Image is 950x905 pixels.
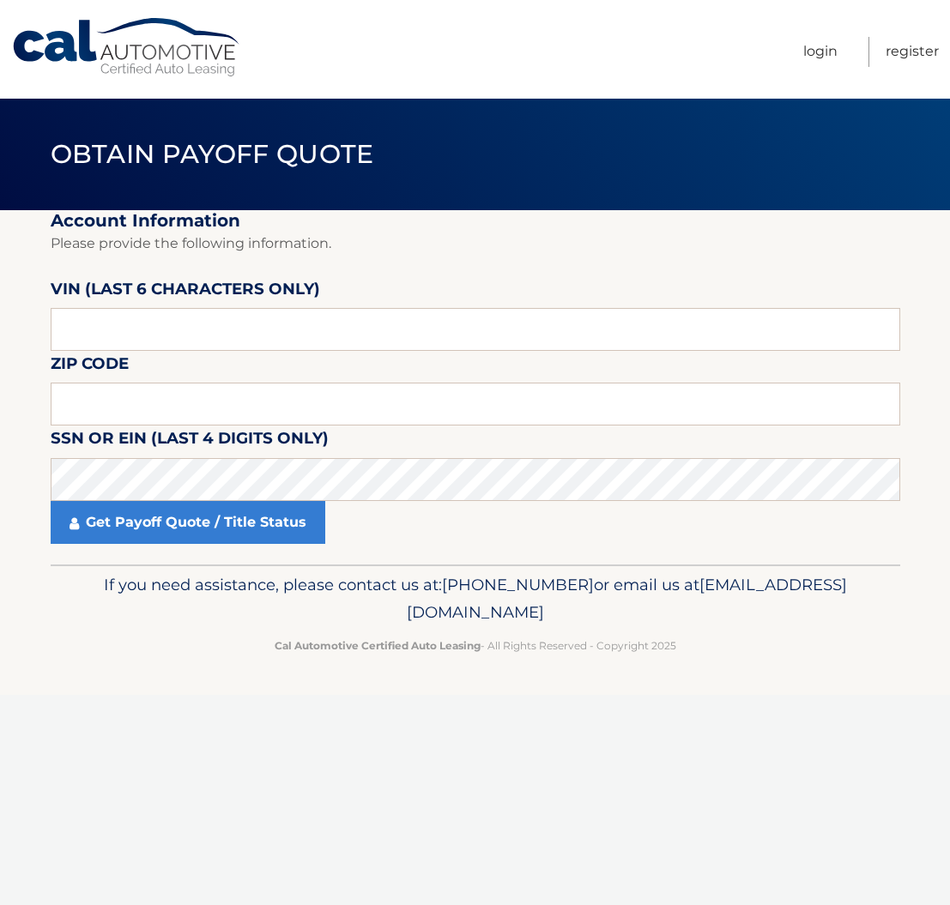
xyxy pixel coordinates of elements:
[886,37,939,67] a: Register
[51,210,900,232] h2: Account Information
[51,138,374,170] span: Obtain Payoff Quote
[51,501,325,544] a: Get Payoff Quote / Title Status
[51,425,329,457] label: SSN or EIN (last 4 digits only)
[62,571,889,626] p: If you need assistance, please contact us at: or email us at
[275,639,481,652] strong: Cal Automotive Certified Auto Leasing
[803,37,838,67] a: Login
[11,17,243,78] a: Cal Automotive
[442,575,594,594] span: [PHONE_NUMBER]
[62,637,889,655] p: - All Rights Reserved - Copyright 2025
[51,232,900,256] p: Please provide the following information.
[51,351,129,383] label: Zip Code
[51,276,320,308] label: VIN (last 6 characters only)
